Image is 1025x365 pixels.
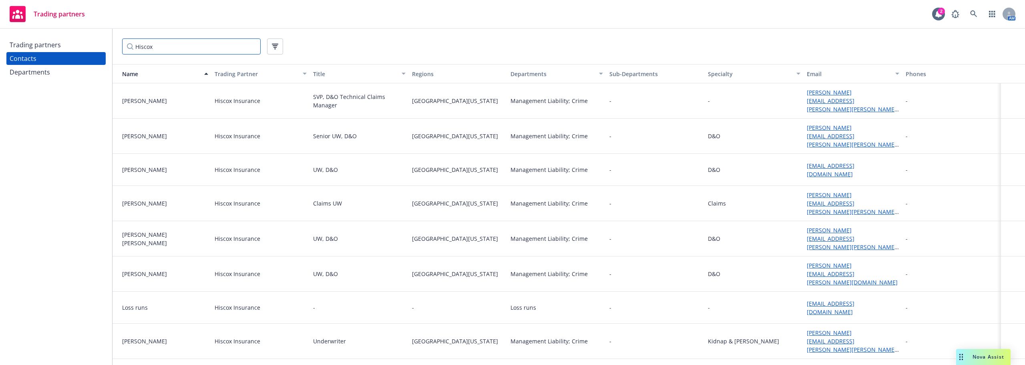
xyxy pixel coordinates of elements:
[313,93,406,109] div: SVP, D&O Technical Claims Manager
[122,38,261,54] input: Filter by keyword...
[211,64,310,83] button: Trading Partner
[510,270,588,278] div: Management Liability; Crime
[215,270,260,278] div: Hiscox Insurance
[507,64,606,83] button: Departments
[122,303,208,312] div: Loss runs
[708,234,720,243] div: D&O
[313,337,346,345] div: Underwriter
[609,234,611,243] span: -
[510,132,588,140] div: Management Liability; Crime
[708,199,726,208] div: Claims
[510,303,536,312] div: Loss runs
[609,70,702,78] div: Sub-Departments
[6,52,106,65] a: Contacts
[804,64,902,83] button: Email
[510,234,588,243] div: Management Liability; Crime
[116,70,199,78] div: Name
[122,165,208,174] div: [PERSON_NAME]
[412,303,504,312] span: -
[122,132,208,140] div: [PERSON_NAME]
[708,97,710,105] div: -
[215,165,260,174] div: Hiscox Insurance
[708,165,720,174] div: D&O
[215,97,260,105] div: Hiscox Insurance
[906,270,908,278] div: -
[609,303,611,312] span: -
[412,165,504,174] span: [GEOGRAPHIC_DATA][US_STATE]
[215,132,260,140] div: Hiscox Insurance
[215,337,260,345] div: Hiscox Insurance
[906,234,908,243] div: -
[313,199,342,208] div: Claims UW
[510,165,588,174] div: Management Liability; Crime
[973,353,1004,360] span: Nova Assist
[10,66,50,79] div: Departments
[313,303,315,312] div: -
[215,234,260,243] div: Hiscox Insurance
[708,337,779,345] div: Kidnap & [PERSON_NAME]
[807,89,896,121] a: [PERSON_NAME][EMAIL_ADDRESS][PERSON_NAME][PERSON_NAME][DOMAIN_NAME]
[807,329,896,362] a: [PERSON_NAME][EMAIL_ADDRESS][PERSON_NAME][PERSON_NAME][DOMAIN_NAME]
[6,66,106,79] a: Departments
[215,70,298,78] div: Trading Partner
[906,303,908,312] div: -
[510,70,594,78] div: Departments
[113,64,211,83] button: Name
[510,199,588,208] div: Management Liability; Crime
[412,270,504,278] span: [GEOGRAPHIC_DATA][US_STATE]
[956,349,966,365] div: Drag to move
[409,64,508,83] button: Regions
[807,191,896,224] a: [PERSON_NAME][EMAIL_ADDRESS][PERSON_NAME][PERSON_NAME][DOMAIN_NAME]
[10,38,61,51] div: Trading partners
[906,97,908,105] div: -
[609,337,611,345] span: -
[807,124,896,157] a: [PERSON_NAME][EMAIL_ADDRESS][PERSON_NAME][PERSON_NAME][DOMAIN_NAME]
[215,199,260,208] div: Hiscox Insurance
[938,8,945,15] div: 2
[313,165,338,174] div: UW, D&O
[412,234,504,243] span: [GEOGRAPHIC_DATA][US_STATE]
[412,70,504,78] div: Regions
[609,270,611,278] span: -
[906,165,908,174] div: -
[510,337,588,345] div: Management Liability; Crime
[6,38,106,51] a: Trading partners
[609,132,611,140] span: -
[215,303,260,312] div: Hiscox Insurance
[902,64,1001,83] button: Phones
[10,52,36,65] div: Contacts
[122,337,208,345] div: [PERSON_NAME]
[906,199,908,208] div: -
[122,230,208,247] div: [PERSON_NAME] [PERSON_NAME]
[412,132,504,140] span: [GEOGRAPHIC_DATA][US_STATE]
[313,270,338,278] div: UW, D&O
[708,303,710,312] div: -
[412,199,504,208] span: [GEOGRAPHIC_DATA][US_STATE]
[966,6,982,22] a: Search
[807,70,890,78] div: Email
[6,3,88,25] a: Trading partners
[906,337,908,345] div: -
[708,132,720,140] div: D&O
[510,97,588,105] div: Management Liability; Crime
[947,6,963,22] a: Report a Bug
[34,11,85,17] span: Trading partners
[705,64,804,83] button: Specialty
[310,64,409,83] button: Title
[708,70,792,78] div: Specialty
[906,132,908,140] div: -
[708,270,720,278] div: D&O
[122,199,208,208] div: [PERSON_NAME]
[606,64,705,83] button: Sub-Departments
[609,165,611,174] span: -
[609,199,611,208] span: -
[122,97,208,105] div: [PERSON_NAME]
[313,70,397,78] div: Title
[807,300,854,316] a: [EMAIL_ADDRESS][DOMAIN_NAME]
[956,349,1011,365] button: Nova Assist
[313,132,357,140] div: Senior UW, D&O
[906,70,998,78] div: Phones
[984,6,1000,22] a: Switch app
[412,337,504,345] span: [GEOGRAPHIC_DATA][US_STATE]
